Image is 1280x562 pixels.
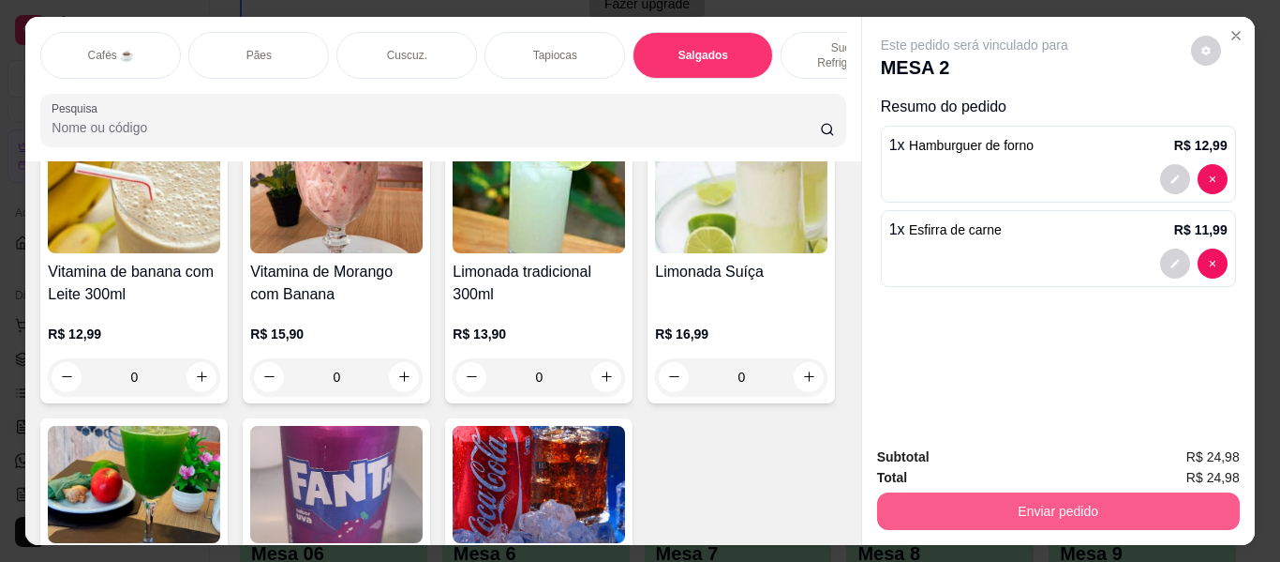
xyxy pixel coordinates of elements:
[877,470,907,485] strong: Total
[453,325,625,343] p: R$ 13,90
[655,136,827,253] img: product-image
[250,136,423,253] img: product-image
[533,48,577,63] p: Tapiocas
[1186,467,1240,488] span: R$ 24,98
[1160,164,1190,194] button: decrease-product-quantity
[1198,164,1228,194] button: decrease-product-quantity
[1174,136,1228,155] p: R$ 12,99
[881,54,1068,81] p: MESA 2
[678,48,728,63] p: Salgados
[889,219,1002,241] p: 1 x
[246,48,272,63] p: Pães
[389,362,419,392] button: increase-product-quantity
[881,96,1236,118] p: Resumo do pedido
[889,134,1034,157] p: 1 x
[48,426,220,543] img: product-image
[52,100,104,116] label: Pesquisa
[909,222,1002,237] span: Esfirra de carne
[453,426,625,543] img: product-image
[250,261,423,306] h4: Vitamina de Morango com Banana
[186,362,216,392] button: increase-product-quantity
[877,493,1240,530] button: Enviar pedido
[1174,220,1228,239] p: R$ 11,99
[48,325,220,343] p: R$ 12,99
[1160,249,1190,279] button: decrease-product-quantity
[1221,21,1251,51] button: Close
[453,261,625,306] h4: Limonada tradicional 300ml
[250,426,423,543] img: product-image
[87,48,134,63] p: Cafés ☕
[655,261,827,283] h4: Limonada Suíça
[48,261,220,306] h4: Vitamina de banana com Leite 300ml
[909,138,1034,153] span: Hamburguer de forno
[1191,36,1221,66] button: decrease-product-quantity
[52,118,820,137] input: Pesquisa
[48,136,220,253] img: product-image
[1198,249,1228,279] button: decrease-product-quantity
[877,449,930,464] strong: Subtotal
[655,325,827,343] p: R$ 16,99
[250,325,423,343] p: R$ 15,90
[659,362,689,392] button: decrease-product-quantity
[796,40,905,70] p: Sucos e Refrigerantes
[52,362,82,392] button: decrease-product-quantity
[794,362,824,392] button: increase-product-quantity
[453,136,625,253] img: product-image
[1186,447,1240,467] span: R$ 24,98
[591,362,621,392] button: increase-product-quantity
[254,362,284,392] button: decrease-product-quantity
[387,48,427,63] p: Cuscuz.
[456,362,486,392] button: decrease-product-quantity
[881,36,1068,54] p: Este pedido será vinculado para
